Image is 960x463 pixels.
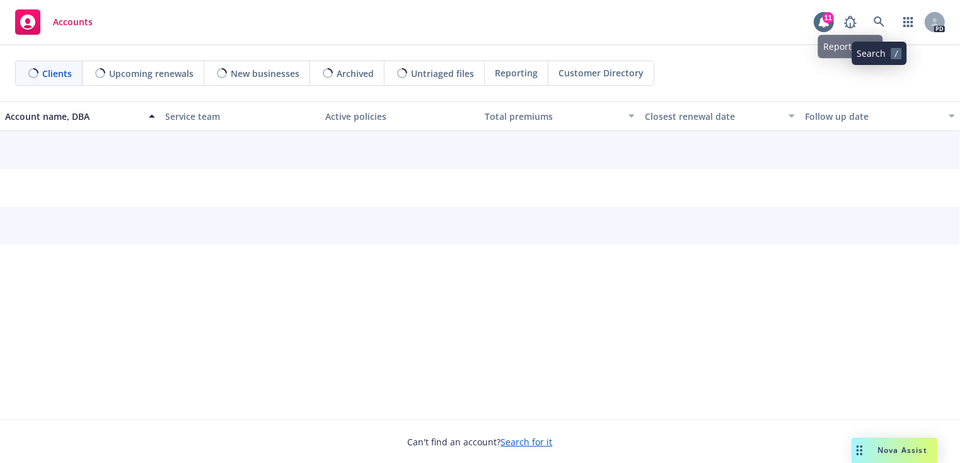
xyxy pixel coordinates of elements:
[165,110,315,123] div: Service team
[838,9,863,35] a: Report a Bug
[852,438,937,463] button: Nova Assist
[411,67,474,80] span: Untriaged files
[485,110,621,123] div: Total premiums
[558,66,644,79] span: Customer Directory
[53,17,93,27] span: Accounts
[42,67,72,80] span: Clients
[867,9,892,35] a: Search
[320,101,480,131] button: Active policies
[852,438,867,463] div: Drag to move
[896,9,921,35] a: Switch app
[231,67,299,80] span: New businesses
[495,66,538,79] span: Reporting
[800,101,960,131] button: Follow up date
[480,101,640,131] button: Total premiums
[408,435,553,448] span: Can't find an account?
[325,110,475,123] div: Active policies
[160,101,320,131] button: Service team
[823,12,834,23] div: 11
[109,67,194,80] span: Upcoming renewals
[640,101,800,131] button: Closest renewal date
[877,445,927,455] span: Nova Assist
[10,4,98,40] a: Accounts
[337,67,374,80] span: Archived
[645,110,781,123] div: Closest renewal date
[501,436,553,448] a: Search for it
[805,110,941,123] div: Follow up date
[5,110,141,123] div: Account name, DBA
